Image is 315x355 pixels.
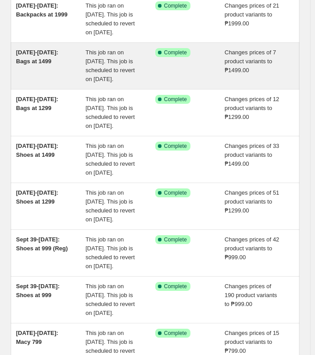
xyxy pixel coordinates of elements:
[164,330,187,337] span: Complete
[16,283,60,298] span: Sept 39-[DATE]: Shoes at 999
[16,189,58,205] span: [DATE]-[DATE]: Shoes at 1299
[225,283,277,307] span: Changes prices of 190 product variants to ₱999.00
[225,143,279,167] span: Changes prices of 33 product variants to ₱1499.00
[225,236,279,261] span: Changes prices of 42 product variants to ₱999.00
[85,49,135,82] span: This job ran on [DATE]. This job is scheduled to revert on [DATE].
[225,330,279,354] span: Changes prices of 15 product variants to ₱799.00
[85,143,135,176] span: This job ran on [DATE]. This job is scheduled to revert on [DATE].
[16,330,58,345] span: [DATE]-[DATE]: Macy 799
[164,189,187,196] span: Complete
[16,143,58,158] span: [DATE]-[DATE]: Shoes at 1499
[164,96,187,103] span: Complete
[164,2,187,9] span: Complete
[85,236,135,269] span: This job ran on [DATE]. This job is scheduled to revert on [DATE].
[85,96,135,129] span: This job ran on [DATE]. This job is scheduled to revert on [DATE].
[85,189,135,223] span: This job ran on [DATE]. This job is scheduled to revert on [DATE].
[16,49,58,65] span: [DATE]-[DATE]: Bags at 1499
[16,96,58,111] span: [DATE]-[DATE]: Bags at 1299
[16,236,68,252] span: Sept 39-[DATE]: Shoes at 999 (Reg)
[85,283,135,316] span: This job ran on [DATE]. This job is scheduled to revert on [DATE].
[225,2,279,27] span: Changes prices of 21 product variants to ₱1999.00
[225,49,276,73] span: Changes prices of 7 product variants to ₱1499.00
[164,49,187,56] span: Complete
[85,2,135,36] span: This job ran on [DATE]. This job is scheduled to revert on [DATE].
[225,96,279,120] span: Changes prices of 12 product variants to ₱1299.00
[164,283,187,290] span: Complete
[164,236,187,243] span: Complete
[164,143,187,150] span: Complete
[16,2,68,18] span: [DATE]-[DATE]: Backpacks at 1999
[225,189,279,214] span: Changes prices of 51 product variants to ₱1299.00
